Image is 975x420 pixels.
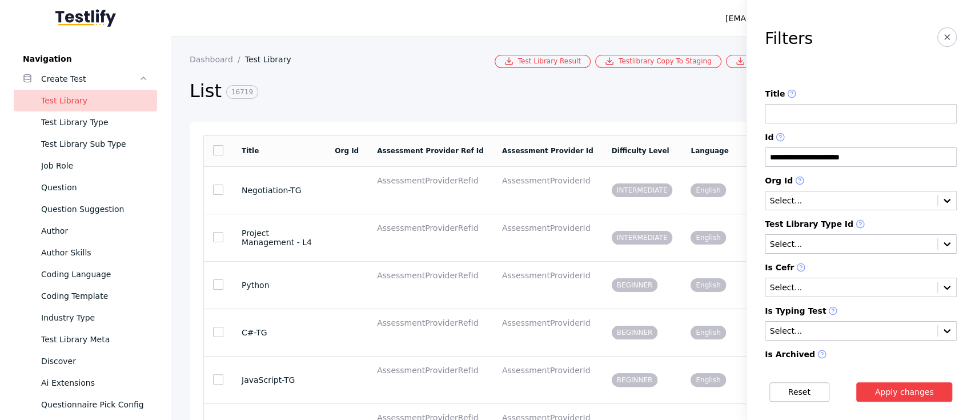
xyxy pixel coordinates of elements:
span: 16719 [226,85,258,99]
label: Test Library Type Id [765,219,957,230]
button: Apply changes [856,382,953,402]
label: assessmentProviderRefId [377,318,484,327]
label: Org Id [765,176,957,186]
span: English [691,326,725,339]
a: Question [14,177,157,198]
a: Questionnaire Pick Config [14,394,157,415]
h3: Filters [765,30,813,48]
a: Test Library Result [495,55,591,68]
div: Coding Template [41,289,148,303]
a: Test Library Type [14,111,157,133]
a: Testlibrary Copy To Staging [595,55,721,68]
section: Python [242,281,316,290]
a: Coding Language [14,263,157,285]
div: [EMAIL_ADDRESS][PERSON_NAME][DOMAIN_NAME] [725,11,932,25]
a: Question Suggestion [14,198,157,220]
div: Test Library Type [41,115,148,129]
span: English [691,231,725,245]
a: Org Id [335,147,359,155]
a: Language [691,147,728,155]
label: assessmentProviderId [502,176,593,185]
span: BEGINNER [612,373,658,387]
div: Test Library Sub Type [41,137,148,151]
label: assessmentProviderRefId [377,223,484,233]
a: Title [242,147,259,155]
a: Bulk Csv Download [726,55,825,68]
div: Coding Language [41,267,148,281]
label: Id [765,133,957,143]
a: Test Library [14,90,157,111]
div: Question [41,181,148,194]
span: INTERMEDIATE [612,231,673,245]
label: Is Typing Test [765,306,957,317]
label: assessmentProviderRefId [377,176,484,185]
span: BEGINNER [612,326,658,339]
label: assessmentProviderId [502,271,593,280]
div: Discover [41,354,148,368]
div: Industry Type [41,311,148,325]
td: Assessment Provider Ref Id [368,135,493,166]
a: Difficulty Level [612,147,669,155]
a: Author [14,220,157,242]
span: BEGINNER [612,278,658,292]
section: Project Management - L4 [242,229,316,247]
a: Discover [14,350,157,372]
label: assessmentProviderId [502,318,593,327]
label: Is Cefr [765,263,957,273]
a: Coding Template [14,285,157,307]
div: Test Library [41,94,148,107]
div: Questionnaire Pick Config [41,398,148,411]
label: Navigation [14,54,157,63]
div: Test Library Meta [41,333,148,346]
a: Test Library Sub Type [14,133,157,155]
label: assessmentProviderRefId [377,271,484,280]
span: English [691,183,725,197]
label: assessmentProviderRefId [377,366,484,375]
a: Job Role [14,155,157,177]
div: Job Role [41,159,148,173]
span: English [691,278,725,292]
label: assessmentProviderId [502,366,593,375]
label: Is Archived [765,350,957,360]
a: Author Skills [14,242,157,263]
a: Test Library [245,55,300,64]
a: Industry Type [14,307,157,329]
a: Test Library Meta [14,329,157,350]
div: Author [41,224,148,238]
section: C#-TG [242,328,316,337]
section: Negotiation-TG [242,186,316,195]
div: Create Test [41,72,139,86]
span: English [691,373,725,387]
label: Title [765,89,957,99]
td: Assessment Provider Id [493,135,603,166]
section: JavaScript-TG [242,375,316,385]
a: Ai Extensions [14,372,157,394]
h2: List [190,79,779,103]
div: Question Suggestion [41,202,148,216]
button: Reset [769,382,829,402]
a: Dashboard [190,55,245,64]
div: Ai Extensions [41,376,148,390]
label: assessmentProviderId [502,223,593,233]
div: Author Skills [41,246,148,259]
img: Testlify - Backoffice [55,9,116,27]
span: INTERMEDIATE [612,183,673,197]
